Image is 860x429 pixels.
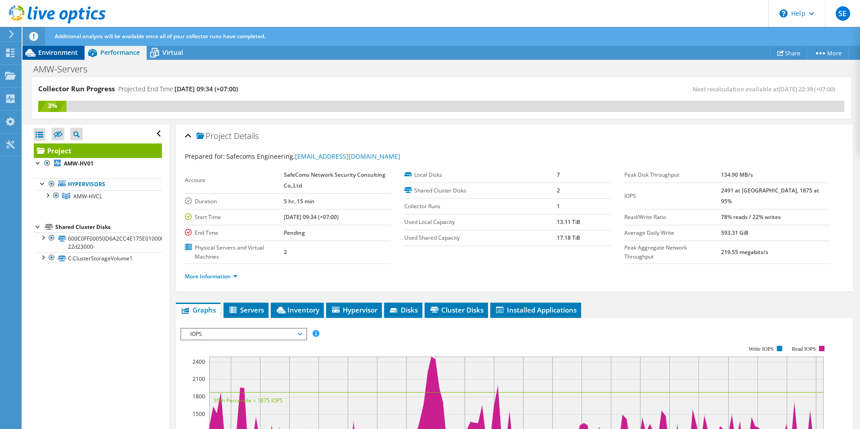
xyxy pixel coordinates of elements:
label: Prepared for: [185,152,225,161]
label: IOPS [624,192,721,201]
label: Account [185,176,284,185]
label: Average Daily Write [624,228,721,237]
span: Additional analysis will be available once all of your collector runs have completed. [55,32,265,40]
b: SafeComs Network Security Consulting Co.,Ltd [284,171,385,189]
b: [DATE] 09:34 (+07:00) [284,213,339,221]
a: AMW-HV01 [34,158,162,170]
text: Write IOPS [748,346,774,352]
span: Performance [100,48,140,57]
text: 1500 [193,410,205,418]
span: Servers [228,305,264,314]
span: Hypervisor [331,305,377,314]
b: 13.11 TiB [557,218,580,226]
span: SE [836,6,850,21]
b: AMW-HV01 [64,160,94,167]
span: [DATE] 22:39 (+07:00) [779,85,835,93]
label: Start Time [185,213,284,222]
b: 7 [557,171,560,179]
b: 219.55 megabits/s [721,248,768,256]
label: Used Shared Capacity [404,233,557,242]
span: Installed Applications [495,305,577,314]
text: 95th Percentile = 1875 IOPS [214,397,283,404]
a: More Information [185,273,237,280]
h1: AMW-Servers [29,64,101,74]
span: Safecoms Engineering, [226,152,400,161]
label: Peak Aggregate Network Throughput [624,243,721,261]
text: 1800 [193,393,205,400]
label: Read/Write Ratio [624,213,721,222]
b: 2 [557,187,560,194]
label: Peak Disk Throughput [624,170,721,179]
a: C:ClusterStorageVolume1 [34,252,162,264]
a: Share [770,46,807,60]
text: 2400 [193,358,205,366]
span: Environment [38,48,78,57]
b: 1 [557,202,560,210]
a: 600C0FF00050D6A2CC4E175E01000000-22d23000- [34,232,162,252]
span: Next recalculation available at [693,85,840,93]
a: Project [34,143,162,158]
b: 2491 at [GEOGRAPHIC_DATA], 1875 at 95% [721,187,819,205]
label: Duration [185,197,284,206]
b: Pending [284,229,305,237]
text: Read IOPS [792,346,816,352]
h4: Projected End Time: [118,84,238,94]
span: Graphs [180,305,216,314]
div: Shared Cluster Disks [55,222,162,232]
b: 17.18 TiB [557,234,580,241]
b: 134.90 MB/s [721,171,753,179]
b: 5 hr, 15 min [284,197,314,205]
span: Disks [389,305,418,314]
span: Project [197,132,232,141]
a: More [807,46,849,60]
div: 3% [38,101,67,111]
span: Cluster Disks [429,305,484,314]
a: [EMAIL_ADDRESS][DOMAIN_NAME] [295,152,400,161]
span: IOPS [186,329,301,340]
label: Used Local Capacity [404,218,557,227]
b: 593.31 GiB [721,229,748,237]
span: Inventory [275,305,319,314]
label: Collector Runs [404,202,557,211]
span: AMW-HVCL [73,192,102,200]
span: Virtual [162,48,183,57]
label: Shared Cluster Disks [404,186,557,195]
b: 2 [284,248,287,256]
text: 2100 [193,375,205,383]
a: Hypervisors [34,179,162,190]
label: Local Disks [404,170,557,179]
label: End Time [185,228,284,237]
label: Physical Servers and Virtual Machines [185,243,284,261]
b: 78% reads / 22% writes [721,213,781,221]
a: AMW-HVCL [34,190,162,202]
span: [DATE] 09:34 (+07:00) [175,85,238,93]
span: Details [234,130,259,141]
svg: \n [779,9,788,18]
